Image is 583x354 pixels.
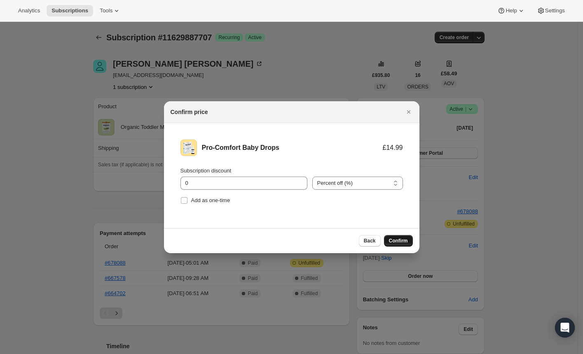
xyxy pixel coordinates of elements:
[359,235,381,247] button: Back
[506,7,517,14] span: Help
[47,5,93,16] button: Subscriptions
[532,5,570,16] button: Settings
[180,140,197,156] img: Pro-Comfort Baby Drops
[180,168,232,174] span: Subscription discount
[545,7,565,14] span: Settings
[100,7,112,14] span: Tools
[403,106,414,118] button: Close
[95,5,126,16] button: Tools
[13,5,45,16] button: Analytics
[364,238,376,244] span: Back
[384,235,413,247] button: Confirm
[18,7,40,14] span: Analytics
[555,318,575,338] div: Open Intercom Messenger
[191,197,230,203] span: Add as one-time
[383,144,403,152] div: £14.99
[171,108,208,116] h2: Confirm price
[52,7,88,14] span: Subscriptions
[492,5,530,16] button: Help
[202,144,383,152] div: Pro-Comfort Baby Drops
[389,238,408,244] span: Confirm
